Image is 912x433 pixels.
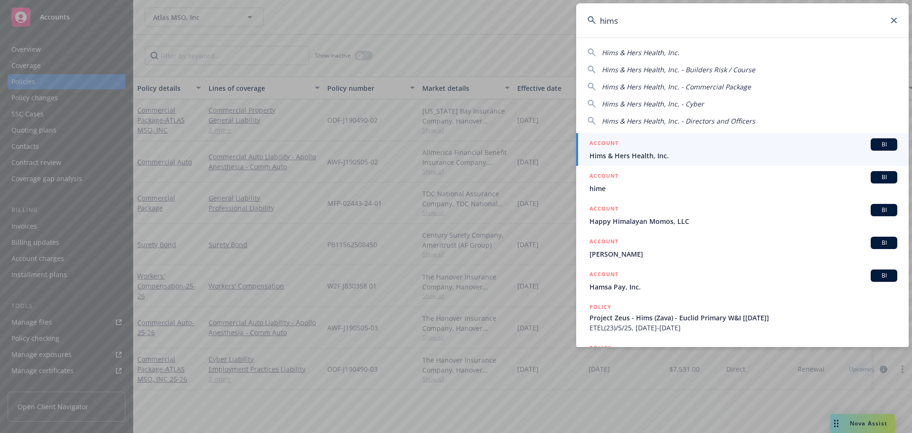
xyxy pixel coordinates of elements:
[589,171,618,183] h5: ACCOUNT
[589,237,618,248] h5: ACCOUNT
[602,65,755,74] span: Hims & Hers Health, Inc. - Builders Risk / Course
[589,313,897,323] span: Project Zeus - Hims (Zava) - Euclid Primary W&I [[DATE]]
[589,282,897,292] span: Hamsa Pay, Inc.
[589,269,618,281] h5: ACCOUNT
[576,133,909,166] a: ACCOUNTBIHims & Hers Health, Inc.
[576,231,909,264] a: ACCOUNTBI[PERSON_NAME]
[589,183,897,193] span: hime
[589,343,611,353] h5: POLICY
[874,239,893,247] span: BI
[602,99,704,108] span: Hims & Hers Health, Inc. - Cyber
[576,3,909,38] input: Search...
[589,204,618,215] h5: ACCOUNT
[589,323,897,333] span: ETEL(23)/5/25, [DATE]-[DATE]
[576,264,909,297] a: ACCOUNTBIHamsa Pay, Inc.
[874,140,893,149] span: BI
[576,338,909,379] a: POLICY
[874,206,893,214] span: BI
[602,82,751,91] span: Hims & Hers Health, Inc. - Commercial Package
[874,271,893,280] span: BI
[589,151,897,161] span: Hims & Hers Health, Inc.
[576,297,909,338] a: POLICYProject Zeus - Hims (Zava) - Euclid Primary W&I [[DATE]]ETEL(23)/5/25, [DATE]-[DATE]
[589,216,897,226] span: Happy Himalayan Momos, LLC
[874,173,893,182] span: BI
[589,249,897,259] span: [PERSON_NAME]
[602,116,755,125] span: Hims & Hers Health, Inc. - Directors and Officers
[589,302,611,312] h5: POLICY
[602,48,679,57] span: Hims & Hers Health, Inc.
[576,199,909,231] a: ACCOUNTBIHappy Himalayan Momos, LLC
[589,138,618,150] h5: ACCOUNT
[576,166,909,199] a: ACCOUNTBIhime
